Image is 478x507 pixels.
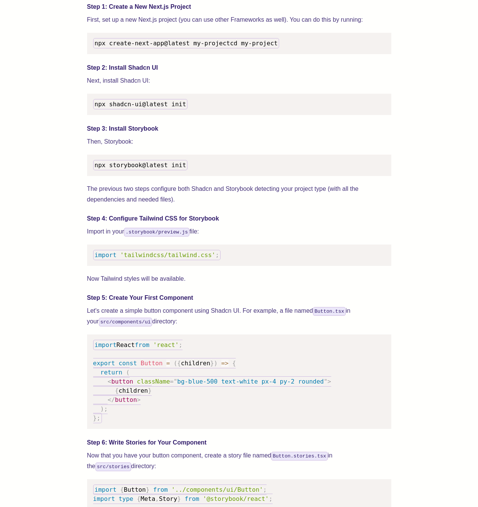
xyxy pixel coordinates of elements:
[119,387,148,394] span: children
[100,369,122,376] span: return
[93,495,115,502] span: import
[324,378,327,385] span: "
[146,486,149,493] span: }
[87,14,391,25] p: First, set up a new Next.js project (you can use other Frameworks as well). You can do this by ru...
[116,341,135,349] span: React
[87,305,391,327] p: Let's create a simple button component using Shadcn UI. For example, a file named in your directory:
[210,360,214,367] span: }
[111,378,133,385] span: button
[124,228,189,237] code: .storybook/preview.js
[232,360,236,367] span: {
[184,495,199,502] span: from
[95,251,117,259] span: import
[120,251,215,259] span: 'tailwindcss/tailwind.css'
[263,486,267,493] span: ;
[95,486,117,493] span: import
[173,378,177,385] span: "
[181,360,210,367] span: children
[87,75,391,86] p: Next, install Shadcn UI:
[177,495,181,502] span: }
[313,307,346,316] code: Button.tsx
[87,226,391,237] p: Import in your file:
[137,495,141,502] span: {
[93,38,279,48] code: cd my-project
[97,414,100,422] span: ;
[95,162,186,169] span: npx storybook@latest init
[87,438,391,447] h4: Step 6: Write Stories for Your Component
[95,40,230,47] span: npx create-next-app@latest my-project
[269,495,273,502] span: ;
[87,450,391,472] p: Now that you have your button component, create a story file named in the directory:
[214,360,218,367] span: )
[115,387,119,394] span: {
[87,273,391,284] p: Now Tailwind styles will be available.
[173,360,177,367] span: (
[137,396,141,403] span: >
[87,184,391,205] p: The previous two steps configure both Shadcn and Storybook detecting your project type (with all ...
[153,341,179,349] span: 'react'
[108,396,115,403] span: </
[148,387,152,394] span: }
[104,405,108,413] span: ;
[159,495,177,502] span: Story
[155,495,159,502] span: ,
[179,341,183,349] span: ;
[137,378,170,385] span: className
[177,360,181,367] span: {
[135,341,149,349] span: from
[93,414,97,422] span: }
[327,378,331,385] span: >
[215,251,219,259] span: ;
[141,495,156,502] span: Meta
[170,378,174,385] span: =
[95,101,186,108] span: npx shadcn-ui@latest init
[87,293,391,302] h4: Step 5: Create Your First Component
[95,341,117,349] span: import
[87,63,391,72] h4: Step 2: Install Shadcn UI
[120,486,124,493] span: {
[153,486,168,493] span: from
[99,318,152,326] code: src/components/ui
[271,452,327,461] code: Button.stories.tsx
[87,2,391,11] h4: Step 1: Create a New Next.js Project
[93,360,115,367] span: export
[95,462,131,471] code: src/stories
[203,495,269,502] span: '@storybook/react'
[124,486,146,493] span: Button
[108,378,111,385] span: <
[119,360,137,367] span: const
[87,124,391,133] h4: Step 3: Install Storybook
[221,360,229,367] span: =>
[126,369,130,376] span: (
[115,396,137,403] span: button
[166,360,170,367] span: =
[177,378,324,385] span: bg-blue-500 text-white px-4 py-2 rounded
[87,136,391,147] p: Then, Storybook:
[119,495,133,502] span: type
[87,214,391,223] h4: Step 4: Configure Tailwind CSS for Storybook
[100,405,104,413] span: )
[141,360,163,367] span: Button
[172,486,263,493] span: '../components/ui/Button'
